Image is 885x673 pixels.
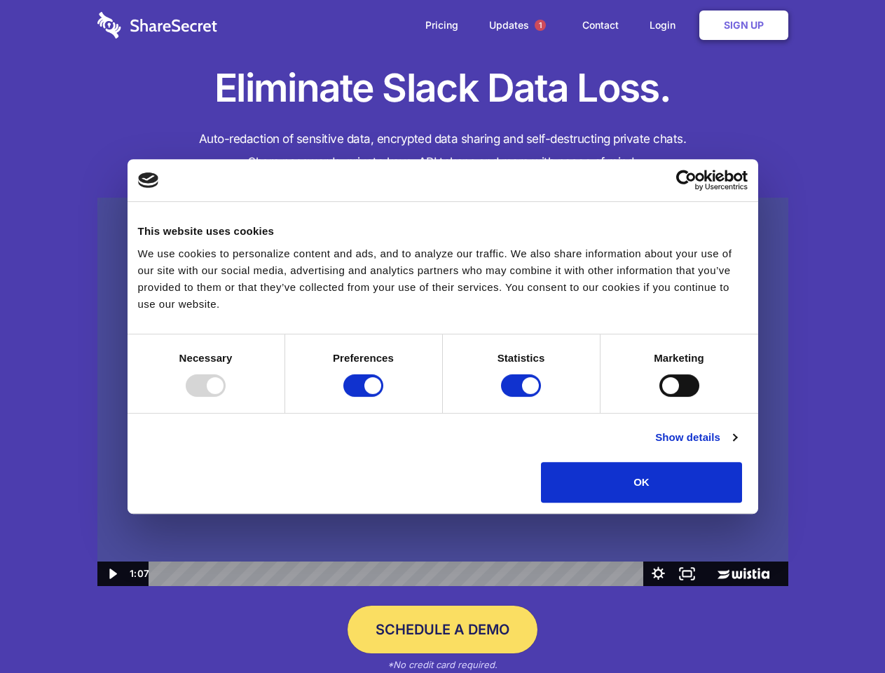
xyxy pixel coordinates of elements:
a: Sign Up [699,11,788,40]
a: Contact [568,4,633,47]
strong: Statistics [498,352,545,364]
em: *No credit card required. [387,659,498,670]
img: logo [138,172,159,188]
a: Login [636,4,697,47]
button: Fullscreen [673,562,701,586]
button: OK [541,462,742,503]
h1: Eliminate Slack Data Loss. [97,63,788,114]
a: Pricing [411,4,472,47]
div: Playbar [160,562,637,586]
span: 1 [535,20,546,31]
img: Sharesecret [97,198,788,587]
a: Schedule a Demo [348,606,537,653]
a: Show details [655,429,736,446]
div: We use cookies to personalize content and ads, and to analyze our traffic. We also share informat... [138,245,748,313]
a: Usercentrics Cookiebot - opens in a new window [625,170,748,191]
strong: Preferences [333,352,394,364]
a: Wistia Logo -- Learn More [701,562,788,586]
button: Show settings menu [644,562,673,586]
button: Play Video [97,562,126,586]
strong: Marketing [654,352,704,364]
div: This website uses cookies [138,223,748,240]
strong: Necessary [179,352,233,364]
h4: Auto-redaction of sensitive data, encrypted data sharing and self-destructing private chats. Shar... [97,128,788,174]
img: logo-wordmark-white-trans-d4663122ce5f474addd5e946df7df03e33cb6a1c49d2221995e7729f52c070b2.svg [97,12,217,39]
